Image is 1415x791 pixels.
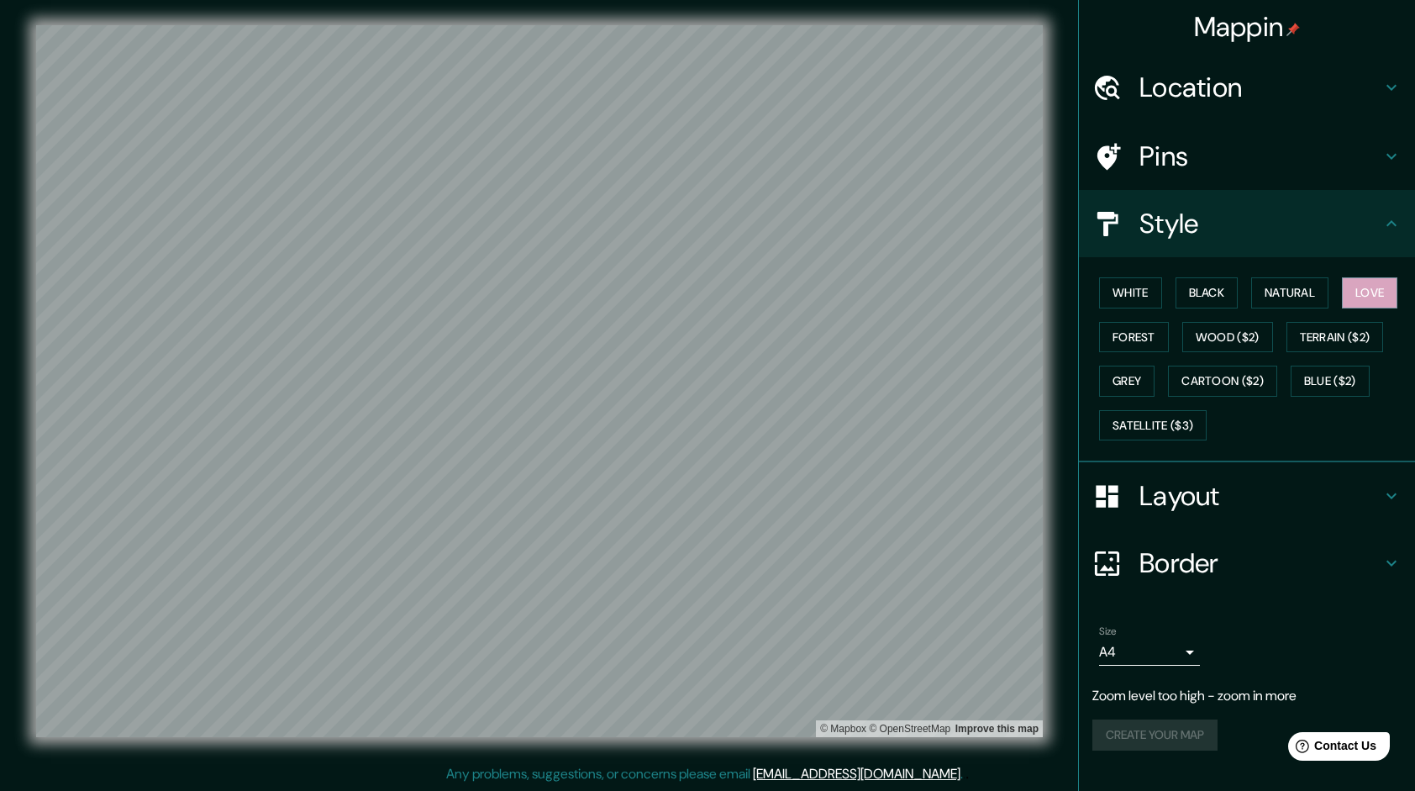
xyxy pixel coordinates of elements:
[1099,639,1200,666] div: A4
[965,764,969,784] div: .
[963,764,965,784] div: .
[1291,366,1370,397] button: Blue ($2)
[1079,530,1415,597] div: Border
[820,723,866,735] a: Mapbox
[1092,686,1402,706] p: Zoom level too high - zoom in more
[1286,23,1300,36] img: pin-icon.png
[1139,546,1381,580] h4: Border
[1265,725,1397,773] iframe: Help widget launcher
[1182,322,1273,353] button: Wood ($2)
[1176,277,1239,308] button: Black
[1251,277,1328,308] button: Natural
[1099,625,1117,639] label: Size
[869,723,950,735] a: OpenStreetMap
[955,723,1039,735] a: Map feedback
[1079,190,1415,257] div: Style
[753,765,960,783] a: [EMAIL_ADDRESS][DOMAIN_NAME]
[1342,277,1397,308] button: Love
[36,25,1043,737] canvas: Map
[1099,366,1155,397] button: Grey
[1139,207,1381,240] h4: Style
[1079,462,1415,530] div: Layout
[1139,140,1381,173] h4: Pins
[1099,322,1169,353] button: Forest
[446,764,963,784] p: Any problems, suggestions, or concerns please email .
[1168,366,1277,397] button: Cartoon ($2)
[1099,410,1207,441] button: Satellite ($3)
[1194,10,1301,44] h4: Mappin
[1139,71,1381,104] h4: Location
[1099,277,1162,308] button: White
[1079,123,1415,190] div: Pins
[1286,322,1384,353] button: Terrain ($2)
[1139,479,1381,513] h4: Layout
[1079,54,1415,121] div: Location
